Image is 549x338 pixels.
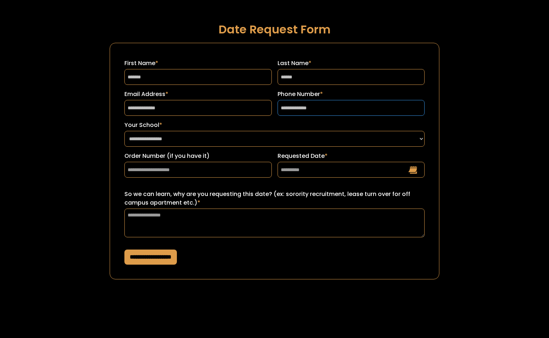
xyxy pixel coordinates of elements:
label: So we can learn, why are you requesting this date? (ex: sorority recruitment, lease turn over for... [124,190,424,207]
label: Last Name [278,59,425,68]
label: First Name [124,59,271,68]
label: Requested Date [278,152,425,160]
label: Email Address [124,90,271,99]
form: Request a Date Form [110,43,439,279]
h1: Date Request Form [110,23,439,36]
label: Phone Number [278,90,425,99]
label: Order Number (if you have it) [124,152,271,160]
label: Your School [124,121,424,129]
